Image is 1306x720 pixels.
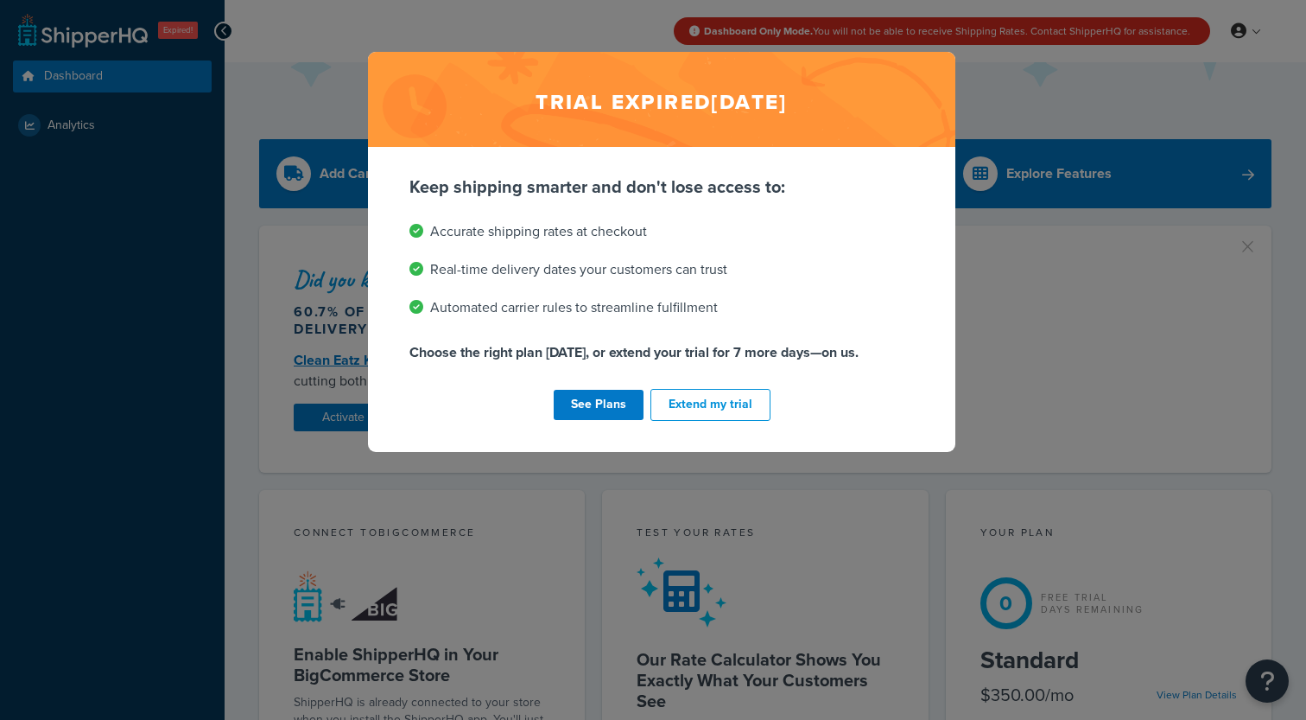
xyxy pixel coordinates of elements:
[409,175,914,199] p: Keep shipping smarter and don't lose access to:
[368,52,955,147] h2: Trial expired [DATE]
[650,389,770,421] button: Extend my trial
[409,296,914,320] li: Automated carrier rules to streamline fulfillment
[409,258,914,282] li: Real-time delivery dates your customers can trust
[554,390,643,420] a: See Plans
[409,220,914,244] li: Accurate shipping rates at checkout
[409,341,914,365] p: Choose the right plan [DATE], or extend your trial for 7 more days—on us.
